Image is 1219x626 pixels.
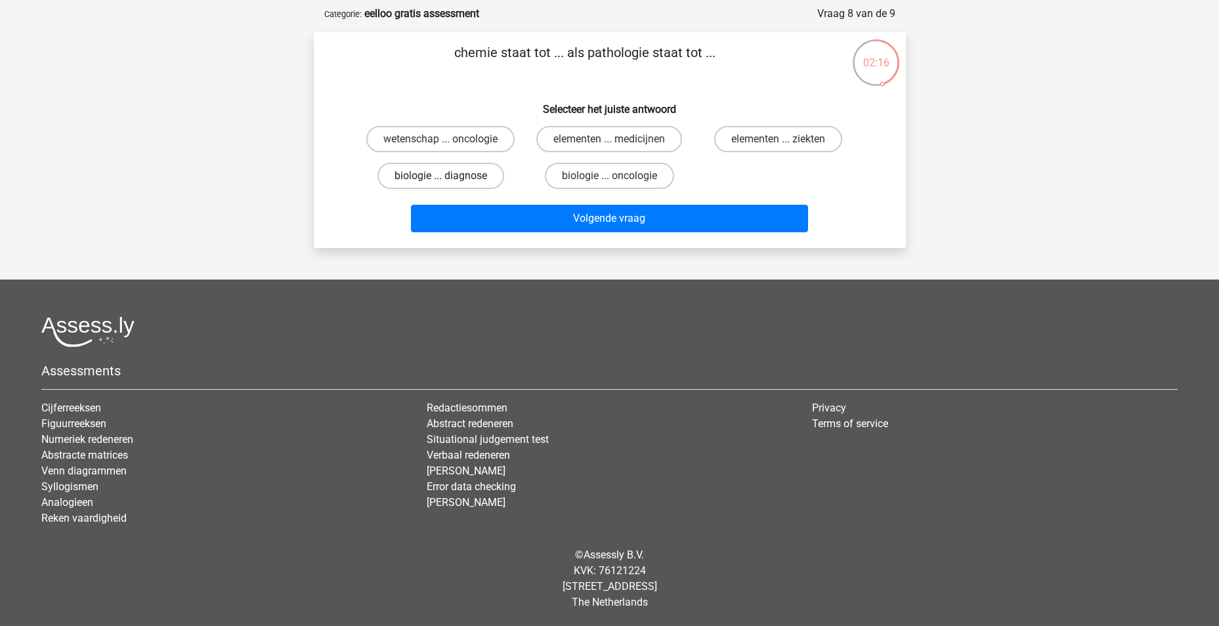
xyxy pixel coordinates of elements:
div: Vraag 8 van de 9 [817,6,895,22]
a: Figuurreeksen [41,417,106,430]
a: Redactiesommen [427,402,507,414]
small: Categorie: [324,9,362,19]
label: biologie ... diagnose [377,163,504,189]
a: Terms of service [812,417,888,430]
label: biologie ... oncologie [545,163,674,189]
div: © KVK: 76121224 [STREET_ADDRESS] The Netherlands [32,537,1187,621]
a: Situational judgement test [427,433,549,446]
a: Error data checking [427,480,516,493]
a: Syllogismen [41,480,98,493]
a: Abstract redeneren [427,417,513,430]
a: Assessly B.V. [584,549,644,561]
a: Numeriek redeneren [41,433,133,446]
label: wetenschap ... oncologie [366,126,515,152]
button: Volgende vraag [411,205,808,232]
a: Venn diagrammen [41,465,127,477]
a: Analogieen [41,496,93,509]
label: elementen ... medicijnen [536,126,682,152]
a: Abstracte matrices [41,449,128,461]
h6: Selecteer het juiste antwoord [335,93,885,115]
a: [PERSON_NAME] [427,496,505,509]
a: Privacy [812,402,846,414]
img: Assessly logo [41,316,135,347]
p: chemie staat tot ... als pathologie staat tot ... [335,43,836,82]
strong: eelloo gratis assessment [364,7,479,20]
a: Verbaal redeneren [427,449,510,461]
div: 02:16 [851,38,901,71]
a: Cijferreeksen [41,402,101,414]
a: Reken vaardigheid [41,512,127,524]
label: elementen ... ziekten [714,126,842,152]
a: [PERSON_NAME] [427,465,505,477]
h5: Assessments [41,363,1178,379]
